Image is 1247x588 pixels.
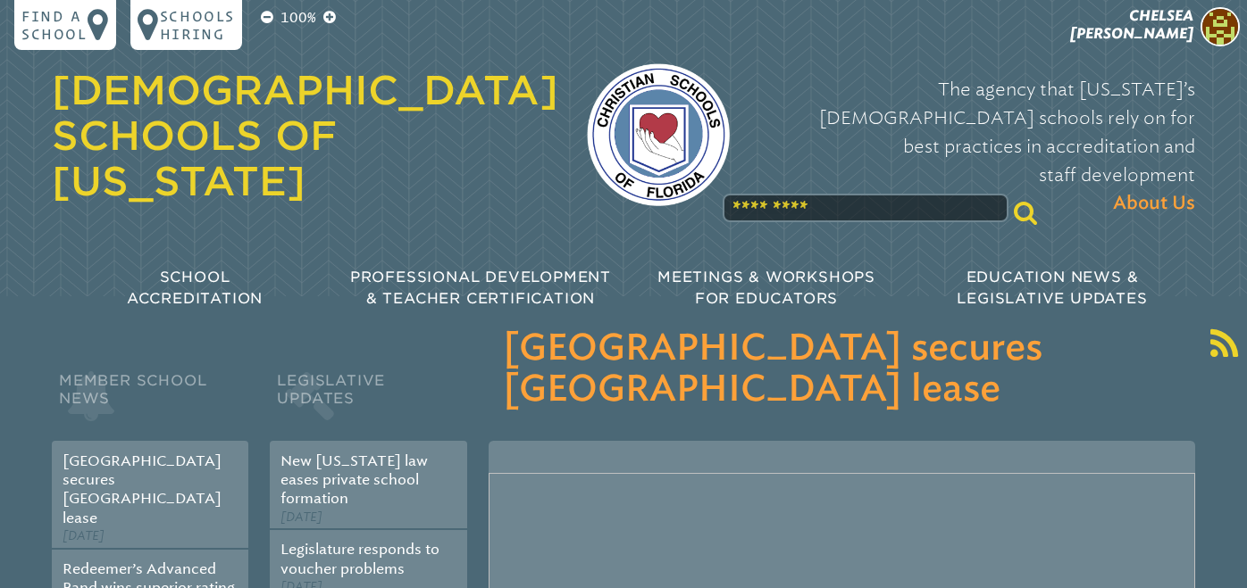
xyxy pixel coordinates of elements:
[957,269,1147,307] span: Education News & Legislative Updates
[63,528,105,543] span: [DATE]
[277,7,320,29] p: 100%
[270,368,466,441] h2: Legislative Updates
[52,67,558,204] a: [DEMOGRAPHIC_DATA] Schools of [US_STATE]
[587,63,730,206] img: csf-logo-web-colors.png
[1070,7,1193,42] span: Chelsea [PERSON_NAME]
[1113,189,1195,218] span: About Us
[758,75,1195,218] p: The agency that [US_STATE]’s [DEMOGRAPHIC_DATA] schools rely on for best practices in accreditati...
[280,509,322,525] span: [DATE]
[160,7,235,43] p: Schools Hiring
[127,269,263,307] span: School Accreditation
[21,7,88,43] p: Find a school
[280,452,428,508] a: New [US_STATE] law eases private school formation
[63,452,222,526] a: [GEOGRAPHIC_DATA] secures [GEOGRAPHIC_DATA] lease
[503,328,1181,410] h3: [GEOGRAPHIC_DATA] secures [GEOGRAPHIC_DATA] lease
[657,269,875,307] span: Meetings & Workshops for Educators
[350,269,611,307] span: Professional Development & Teacher Certification
[280,541,439,576] a: Legislature responds to voucher problems
[1201,7,1240,46] img: 692a480656fd80823eb0e9f67f3f098e
[52,368,248,441] h2: Member School News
